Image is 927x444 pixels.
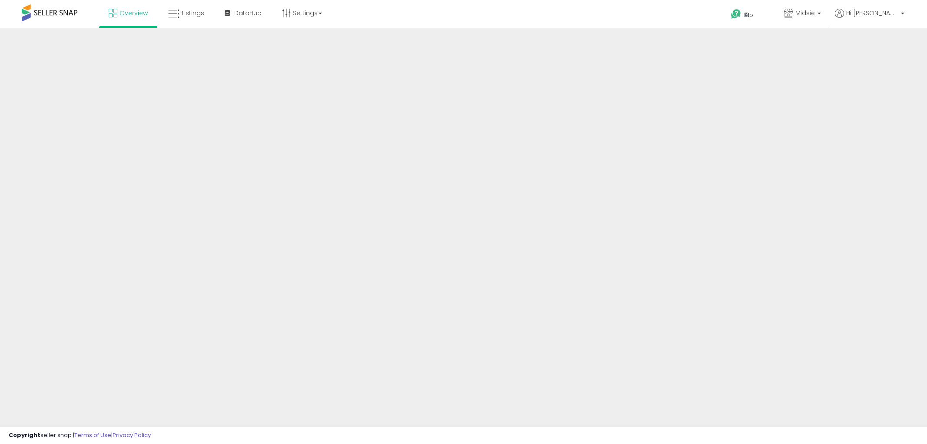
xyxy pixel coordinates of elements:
[846,9,898,17] span: Hi [PERSON_NAME]
[731,9,741,20] i: Get Help
[724,2,770,28] a: Help
[120,9,148,17] span: Overview
[234,9,262,17] span: DataHub
[741,11,753,19] span: Help
[182,9,204,17] span: Listings
[835,9,904,28] a: Hi [PERSON_NAME]
[795,9,815,17] span: Midsie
